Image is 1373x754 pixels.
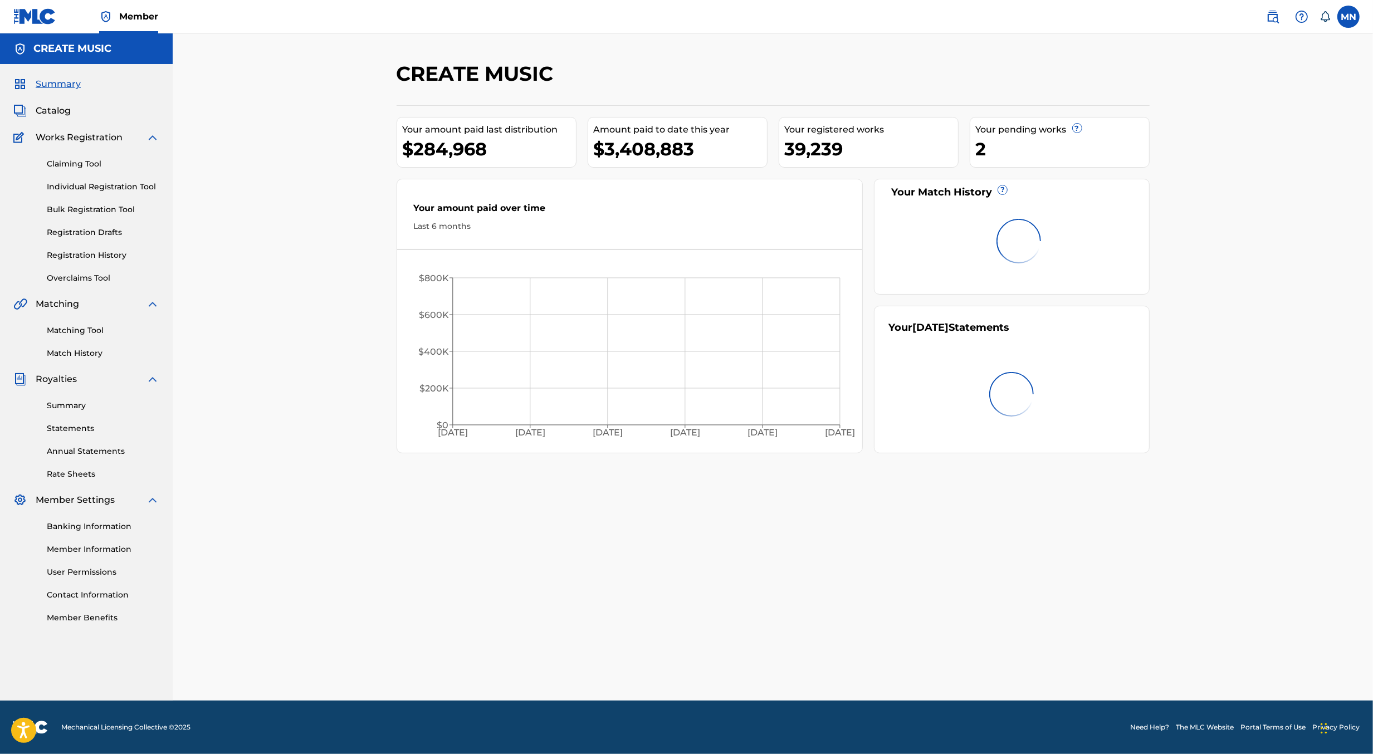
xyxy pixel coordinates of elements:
[976,123,1149,136] div: Your pending works
[61,722,190,732] span: Mechanical Licensing Collective © 2025
[418,273,448,283] tspan: $800K
[1312,722,1360,732] a: Privacy Policy
[47,204,159,216] a: Bulk Registration Tool
[1176,722,1234,732] a: The MLC Website
[1321,712,1327,745] div: Drag
[436,420,448,430] tspan: $0
[1240,722,1306,732] a: Portal Terms of Use
[976,136,1149,161] div: 2
[1337,6,1360,28] div: User Menu
[594,136,767,161] div: $3,408,883
[403,123,576,136] div: Your amount paid last distribution
[1073,124,1082,133] span: ?
[13,77,27,91] img: Summary
[13,131,28,144] img: Works Registration
[414,202,846,221] div: Your amount paid over time
[146,373,159,386] img: expand
[13,297,27,311] img: Matching
[515,428,545,438] tspan: [DATE]
[1266,10,1279,23] img: search
[47,158,159,170] a: Claiming Tool
[986,369,1037,419] img: preloader
[47,400,159,412] a: Summary
[99,10,113,23] img: Top Rightsholder
[36,297,79,311] span: Matching
[437,428,467,438] tspan: [DATE]
[1317,701,1373,754] iframe: Chat Widget
[414,221,846,232] div: Last 6 months
[47,521,159,532] a: Banking Information
[912,321,949,334] span: [DATE]
[13,42,27,56] img: Accounts
[785,136,958,161] div: 39,239
[13,77,81,91] a: SummarySummary
[119,10,158,23] span: Member
[36,493,115,507] span: Member Settings
[403,136,576,161] div: $284,968
[47,566,159,578] a: User Permissions
[13,104,71,117] a: CatalogCatalog
[47,181,159,193] a: Individual Registration Tool
[13,8,56,25] img: MLC Logo
[47,445,159,457] a: Annual Statements
[670,428,700,438] tspan: [DATE]
[13,104,27,117] img: Catalog
[1262,6,1284,28] a: Public Search
[33,42,111,55] h5: CREATE MUSIC
[47,612,159,624] a: Member Benefits
[146,297,159,311] img: expand
[47,423,159,434] a: Statements
[36,131,123,144] span: Works Registration
[825,428,855,438] tspan: [DATE]
[47,589,159,601] a: Contact Information
[785,123,958,136] div: Your registered works
[13,493,27,507] img: Member Settings
[998,185,1007,194] span: ?
[36,77,81,91] span: Summary
[418,310,448,320] tspan: $600K
[1291,6,1313,28] div: Help
[47,249,159,261] a: Registration History
[146,131,159,144] img: expand
[13,721,48,734] img: logo
[13,373,27,386] img: Royalties
[36,373,77,386] span: Royalties
[47,347,159,359] a: Match History
[747,428,778,438] tspan: [DATE]
[47,468,159,480] a: Rate Sheets
[593,428,623,438] tspan: [DATE]
[888,320,1009,335] div: Your Statements
[419,383,448,394] tspan: $200K
[47,544,159,555] a: Member Information
[47,272,159,284] a: Overclaims Tool
[993,216,1044,266] img: preloader
[397,61,559,86] h2: CREATE MUSIC
[594,123,767,136] div: Amount paid to date this year
[146,493,159,507] img: expand
[36,104,71,117] span: Catalog
[888,185,1135,200] div: Your Match History
[1130,722,1169,732] a: Need Help?
[47,227,159,238] a: Registration Drafts
[1295,10,1308,23] img: help
[47,325,159,336] a: Matching Tool
[1320,11,1331,22] div: Notifications
[418,346,448,357] tspan: $400K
